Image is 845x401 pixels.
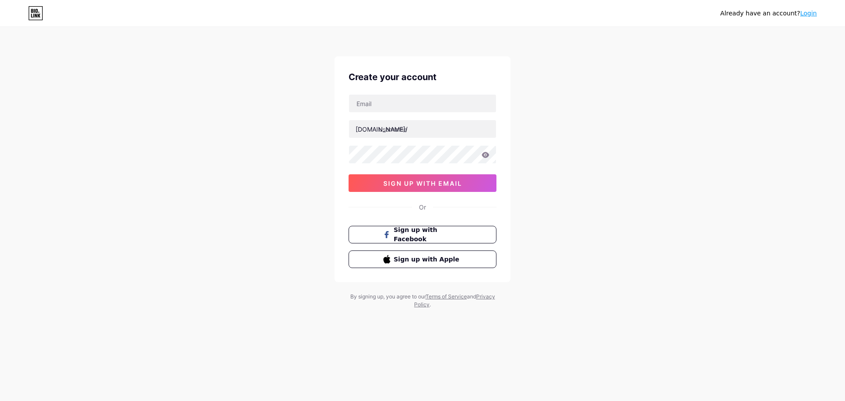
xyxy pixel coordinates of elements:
div: Already have an account? [720,9,817,18]
div: Create your account [349,70,496,84]
span: Sign up with Facebook [394,225,462,244]
button: Sign up with Facebook [349,226,496,243]
button: sign up with email [349,174,496,192]
div: By signing up, you agree to our and . [348,293,497,309]
span: sign up with email [383,180,462,187]
input: Email [349,95,496,112]
div: [DOMAIN_NAME]/ [356,125,408,134]
input: username [349,120,496,138]
div: Or [419,202,426,212]
span: Sign up with Apple [394,255,462,264]
a: Login [800,10,817,17]
a: Terms of Service [426,293,467,300]
button: Sign up with Apple [349,250,496,268]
